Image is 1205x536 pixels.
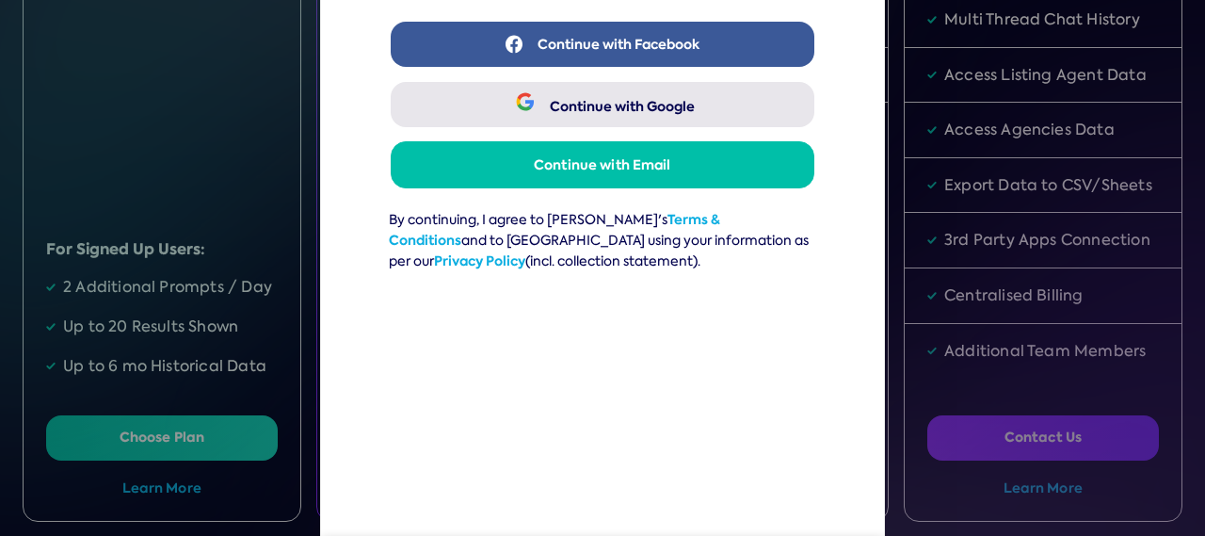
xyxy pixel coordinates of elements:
span: Continue with Google [550,97,695,116]
a: Terms & Conditions [389,210,720,250]
button: Continue with Google [391,82,814,127]
span: By continuing, I agree to [PERSON_NAME]'s [389,211,667,228]
span: and to [GEOGRAPHIC_DATA] using your information as per our [389,232,809,269]
span: (incl. collection statement). [525,252,700,269]
a: Privacy Policy [434,252,525,270]
button: Continue with Email [391,141,814,188]
button: Continue with Facebook [391,22,814,67]
img: svg+xml;base64,PHN2ZyB3aWR0aD0iMTciIGhlaWdodD0iMTciIHZpZXdCb3g9IjAgMCAxNyAxNyIgZmlsbD0ibm9uZSIgeG... [516,92,535,111]
span: Continue with Facebook [538,35,699,54]
img: svg+xml;base64,PHN2ZyB4bWxucz0iaHR0cDovL3d3dy53My5vcmcvMjAwMC9zdmciIHdpZHRoPSIxNiIgaGVpZ2h0PSIxNy... [506,35,523,54]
